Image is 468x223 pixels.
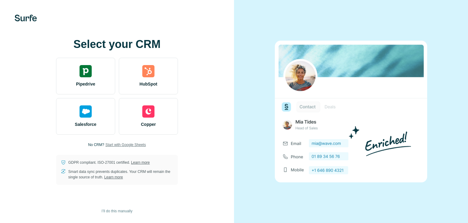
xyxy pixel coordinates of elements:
[140,81,157,87] span: HubSpot
[131,160,150,165] a: Learn more
[104,175,123,179] a: Learn more
[97,207,136,216] button: I’ll do this manually
[141,121,156,127] span: Copper
[88,142,104,148] p: No CRM?
[56,38,178,50] h1: Select your CRM
[275,41,427,182] img: none image
[142,65,154,77] img: hubspot's logo
[80,105,92,118] img: salesforce's logo
[75,121,97,127] span: Salesforce
[68,169,173,180] p: Smart data sync prevents duplicates. Your CRM will remain the single source of truth.
[105,142,146,148] button: Start with Google Sheets
[76,81,95,87] span: Pipedrive
[142,105,154,118] img: copper's logo
[101,208,132,214] span: I’ll do this manually
[80,65,92,77] img: pipedrive's logo
[15,15,37,21] img: Surfe's logo
[68,160,150,165] p: GDPR compliant. ISO-27001 certified.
